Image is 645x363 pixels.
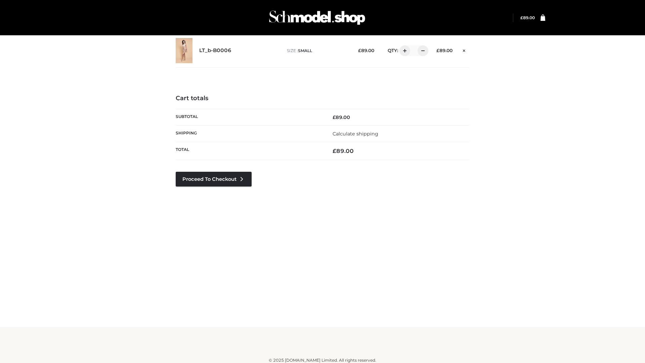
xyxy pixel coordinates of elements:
span: £ [520,15,523,20]
bdi: 89.00 [333,114,350,120]
a: Proceed to Checkout [176,172,252,187]
p: size : [287,48,348,54]
th: Subtotal [176,109,322,125]
span: £ [436,48,439,53]
a: LT_b-B0006 [199,47,231,54]
bdi: 89.00 [333,148,354,154]
a: £89.00 [520,15,535,20]
th: Total [176,142,322,160]
img: Schmodel Admin 964 [267,4,368,31]
a: Remove this item [459,45,469,54]
div: QTY: [381,45,426,56]
bdi: 89.00 [436,48,453,53]
bdi: 89.00 [520,15,535,20]
a: Calculate shipping [333,131,378,137]
span: SMALL [298,48,312,53]
span: £ [333,114,336,120]
span: £ [358,48,361,53]
span: £ [333,148,336,154]
h4: Cart totals [176,95,469,102]
th: Shipping [176,125,322,142]
bdi: 89.00 [358,48,374,53]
